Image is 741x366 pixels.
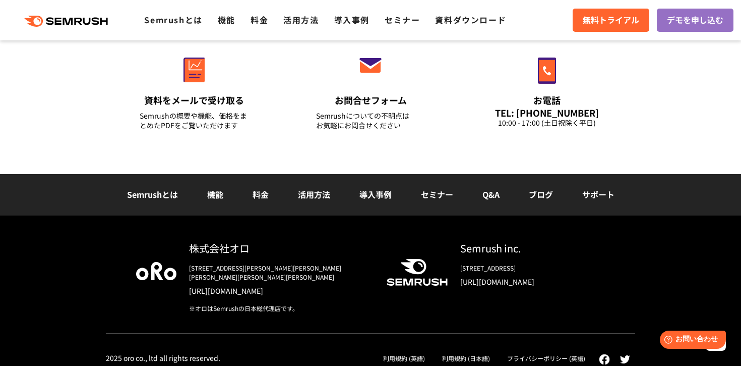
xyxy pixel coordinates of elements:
a: 導入事例 [334,14,369,26]
a: 活用方法 [283,14,319,26]
div: Semrushの概要や機能、価格をまとめたPDFをご覧いただけます [140,111,249,130]
a: 資料をメールで受け取る Semrushの概要や機能、価格をまとめたPDFをご覧いただけます [118,36,270,143]
a: プライバシーポリシー (英語) [507,354,585,362]
a: 利用規約 (日本語) [442,354,490,362]
div: 10:00 - 17:00 (土日祝除く平日) [492,118,601,128]
div: ※オロはSemrushの日本総代理店です。 [189,304,371,313]
a: [URL][DOMAIN_NAME] [189,286,371,296]
img: facebook [599,354,610,365]
div: Semrush inc. [460,241,605,255]
a: 利用規約 (英語) [383,354,425,362]
div: Semrushについての不明点は お気軽にお問合せください [316,111,425,130]
a: 料金 [253,188,269,200]
a: Semrushとは [144,14,202,26]
a: [URL][DOMAIN_NAME] [460,277,605,287]
div: [STREET_ADDRESS][PERSON_NAME][PERSON_NAME][PERSON_NAME][PERSON_NAME][PERSON_NAME] [189,264,371,282]
div: お電話 [492,94,601,107]
div: 資料をメールで受け取る [140,94,249,107]
a: Q&A [482,188,500,200]
img: oro company [136,262,176,280]
a: セミナー [421,188,453,200]
div: お問合せフォーム [316,94,425,107]
a: ブログ [529,188,553,200]
span: 無料トライアル [583,14,639,27]
div: 株式会社オロ [189,241,371,255]
a: 活用方法 [298,188,330,200]
a: サポート [582,188,614,200]
a: 料金 [251,14,268,26]
div: TEL: [PHONE_NUMBER] [492,107,601,118]
img: twitter [620,355,630,363]
a: お問合せフォーム Semrushについての不明点はお気軽にお問合せください [295,36,446,143]
div: [STREET_ADDRESS] [460,264,605,273]
div: 2025 oro co., ltd all rights reserved. [106,353,220,362]
span: デモを申し込む [667,14,723,27]
a: 機能 [207,188,223,200]
a: Semrushとは [127,188,178,200]
iframe: Help widget launcher [651,327,730,355]
a: 導入事例 [359,188,392,200]
a: セミナー [385,14,420,26]
a: デモを申し込む [657,9,733,32]
a: 資料ダウンロード [435,14,506,26]
a: 機能 [218,14,235,26]
a: 無料トライアル [573,9,649,32]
